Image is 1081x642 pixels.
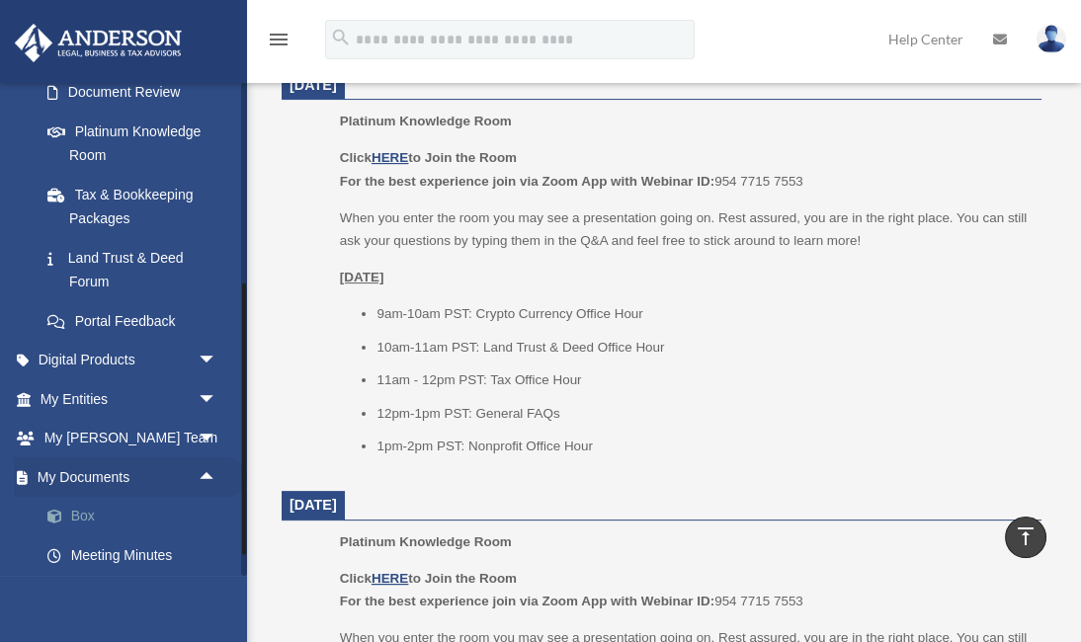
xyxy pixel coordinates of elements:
[28,73,247,113] a: Document Review
[340,174,714,189] b: For the best experience join via Zoom App with Webinar ID:
[376,302,1028,326] li: 9am-10am PST: Crypto Currency Office Hour
[376,402,1028,426] li: 12pm-1pm PST: General FAQs
[340,114,512,128] span: Platinum Knowledge Room
[340,534,512,549] span: Platinum Knowledge Room
[14,419,247,458] a: My [PERSON_NAME] Teamarrow_drop_down
[290,77,337,93] span: [DATE]
[28,238,247,301] a: Land Trust & Deed Forum
[340,567,1028,613] p: 954 7715 7553
[267,35,291,51] a: menu
[1037,25,1066,53] img: User Pic
[330,27,352,48] i: search
[1014,524,1038,548] i: vertical_align_top
[1005,517,1046,558] a: vertical_align_top
[198,419,237,459] span: arrow_drop_down
[198,457,237,498] span: arrow_drop_up
[9,24,188,62] img: Anderson Advisors Platinum Portal
[28,497,247,536] a: Box
[14,457,247,497] a: My Documentsarrow_drop_up
[267,28,291,51] i: menu
[28,535,247,575] a: Meeting Minutes
[28,301,247,341] a: Portal Feedback
[290,497,337,513] span: [DATE]
[372,150,408,165] a: HERE
[372,571,408,586] a: HERE
[14,379,247,419] a: My Entitiesarrow_drop_down
[376,435,1028,458] li: 1pm-2pm PST: Nonprofit Office Hour
[198,341,237,381] span: arrow_drop_down
[28,175,247,238] a: Tax & Bookkeeping Packages
[376,368,1028,392] li: 11am - 12pm PST: Tax Office Hour
[198,379,237,420] span: arrow_drop_down
[28,575,247,614] a: Forms Library
[28,112,237,175] a: Platinum Knowledge Room
[340,571,517,586] b: Click to Join the Room
[376,336,1028,360] li: 10am-11am PST: Land Trust & Deed Office Hour
[340,594,714,608] b: For the best experience join via Zoom App with Webinar ID:
[14,341,247,380] a: Digital Productsarrow_drop_down
[340,270,384,284] u: [DATE]
[340,146,1028,193] p: 954 7715 7553
[340,150,517,165] b: Click to Join the Room
[340,206,1028,253] p: When you enter the room you may see a presentation going on. Rest assured, you are in the right p...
